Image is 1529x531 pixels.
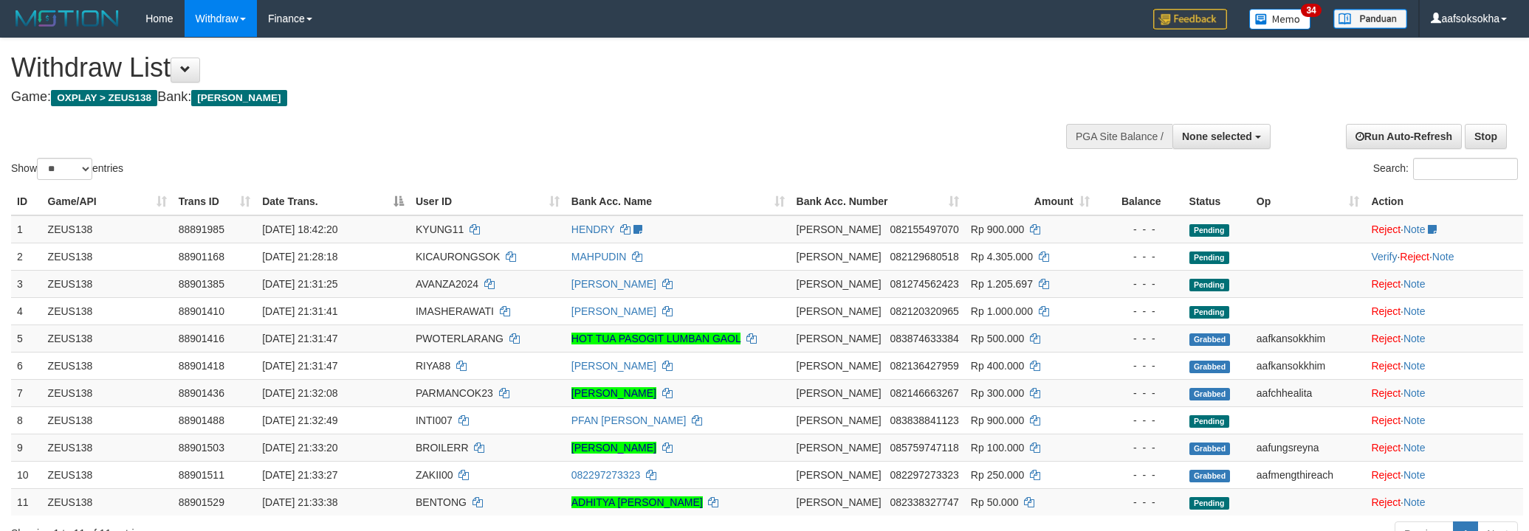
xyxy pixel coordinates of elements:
td: · [1365,324,1523,352]
td: aafungsreyna [1251,434,1366,461]
td: · [1365,434,1523,461]
span: [DATE] 21:28:18 [262,251,337,263]
span: [PERSON_NAME] [797,305,882,317]
a: HOT TUA PASOGIT LUMBAN GAOL [571,333,741,344]
div: - - - [1102,222,1178,237]
td: aafkansokkhim [1251,324,1366,352]
div: - - - [1102,277,1178,291]
div: - - - [1102,358,1178,373]
td: ZEUS138 [42,324,173,352]
span: 88901385 [179,278,224,290]
td: 4 [11,297,42,324]
td: · [1365,379,1523,406]
span: Pending [1189,497,1229,510]
td: · [1365,488,1523,516]
span: Copy 083874633384 to clipboard [890,333,958,344]
th: Balance [1096,188,1183,215]
span: [PERSON_NAME] [797,360,882,372]
span: Rp 500.000 [971,333,1024,344]
td: · [1365,406,1523,434]
td: aafmengthireach [1251,461,1366,488]
span: Copy 082155497070 to clipboard [890,223,958,235]
span: [PERSON_NAME] [797,387,882,399]
span: [PERSON_NAME] [797,496,882,508]
td: ZEUS138 [42,434,173,461]
span: [PERSON_NAME] [797,278,882,290]
td: · [1365,215,1523,243]
td: 2 [11,243,42,270]
span: 88901436 [179,387,224,399]
td: ZEUS138 [42,270,173,297]
td: aafkansokkhim [1251,352,1366,379]
span: [DATE] 21:33:38 [262,496,337,508]
h1: Withdraw List [11,53,1005,83]
span: [PERSON_NAME] [797,414,882,426]
span: Grabbed [1189,361,1231,373]
a: Reject [1371,414,1401,426]
a: Reject [1400,251,1429,263]
span: Grabbed [1189,388,1231,400]
a: Note [1403,360,1426,372]
a: Note [1403,469,1426,481]
img: Feedback.jpg [1153,9,1227,29]
div: - - - [1102,386,1178,400]
a: Reject [1371,442,1401,454]
th: Trans ID: activate to sort column ascending [173,188,257,215]
span: [DATE] 21:32:08 [262,387,337,399]
span: [DATE] 18:42:20 [262,223,337,235]
span: BENTONG [416,496,467,508]
label: Show entries [11,158,123,180]
span: Copy 082146663267 to clipboard [890,387,958,399]
td: 1 [11,215,42,243]
span: Rp 900.000 [971,414,1024,426]
th: Status [1183,188,1251,215]
span: Rp 4.305.000 [971,251,1033,263]
span: 88891985 [179,223,224,235]
span: Rp 400.000 [971,360,1024,372]
td: 9 [11,434,42,461]
td: 8 [11,406,42,434]
td: aafchhealita [1251,379,1366,406]
a: Note [1403,223,1426,235]
span: INTI007 [416,414,453,426]
img: panduan.png [1333,9,1407,29]
td: ZEUS138 [42,406,173,434]
span: IMASHERAWATI [416,305,494,317]
span: Copy 082129680518 to clipboard [890,251,958,263]
select: Showentries [37,158,92,180]
a: Note [1403,278,1426,290]
td: ZEUS138 [42,488,173,516]
img: MOTION_logo.png [11,7,123,29]
span: Copy 082297273323 to clipboard [890,469,958,481]
span: 88901416 [179,333,224,344]
th: Date Trans.: activate to sort column descending [256,188,410,215]
span: 88901418 [179,360,224,372]
span: Pending [1189,224,1229,237]
a: Reject [1371,469,1401,481]
span: Copy 085759747118 to clipboard [890,442,958,454]
span: Pending [1189,251,1229,264]
a: [PERSON_NAME] [571,387,656,399]
a: Note [1403,496,1426,508]
th: Bank Acc. Number: activate to sort column ascending [791,188,965,215]
a: Note [1403,442,1426,454]
span: Rp 900.000 [971,223,1024,235]
a: 082297273323 [571,469,640,481]
span: Pending [1189,279,1229,291]
span: Rp 1.000.000 [971,305,1033,317]
a: Reject [1371,305,1401,317]
span: [PERSON_NAME] [797,333,882,344]
a: [PERSON_NAME] [571,442,656,454]
a: PFAN [PERSON_NAME] [571,414,687,426]
a: Reject [1371,387,1401,399]
th: Action [1365,188,1523,215]
label: Search: [1373,158,1518,180]
th: ID [11,188,42,215]
span: [PERSON_NAME] [797,469,882,481]
a: HENDRY [571,223,615,235]
td: ZEUS138 [42,379,173,406]
span: 88901410 [179,305,224,317]
td: · [1365,270,1523,297]
input: Search: [1413,158,1518,180]
div: - - - [1102,249,1178,264]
